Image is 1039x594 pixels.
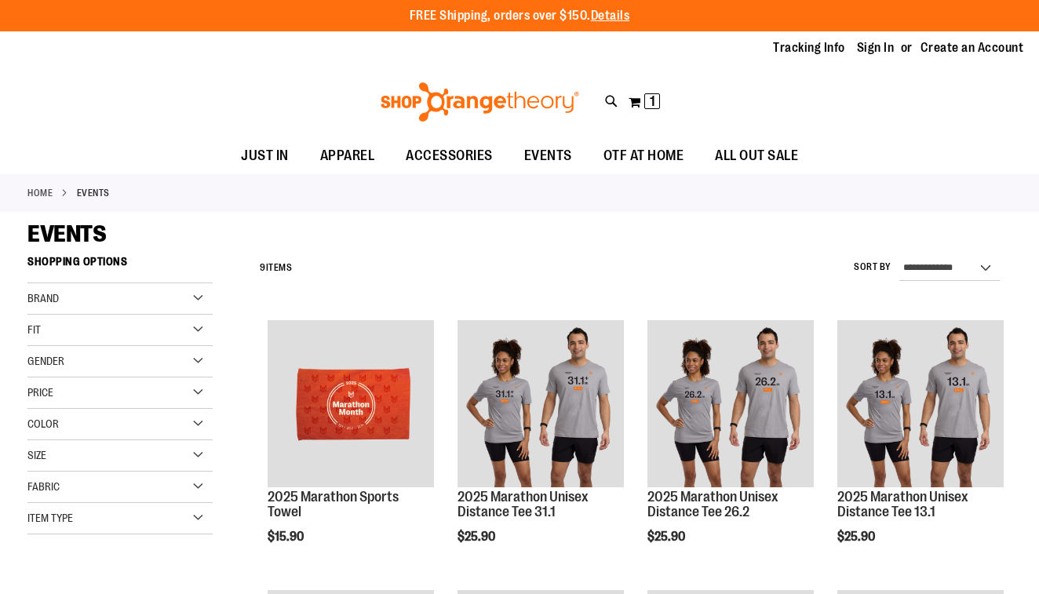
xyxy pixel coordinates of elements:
[458,489,589,520] a: 2025 Marathon Unisex Distance Tee 31.1
[837,320,1004,489] a: 2025 Marathon Unisex Distance Tee 13.1
[837,320,1004,486] img: 2025 Marathon Unisex Distance Tee 13.1
[854,261,891,274] label: Sort By
[591,9,630,23] a: Details
[837,530,877,544] span: $25.90
[715,138,798,173] span: ALL OUT SALE
[27,323,41,336] span: Fit
[857,39,895,56] a: Sign In
[241,138,289,173] span: JUST IN
[27,186,53,200] a: Home
[260,256,292,280] h2: Items
[27,449,46,461] span: Size
[27,292,59,304] span: Brand
[458,320,624,489] a: 2025 Marathon Unisex Distance Tee 31.1
[27,355,64,367] span: Gender
[524,138,572,173] span: EVENTS
[458,530,498,544] span: $25.90
[773,39,845,56] a: Tracking Info
[27,220,106,247] span: EVENTS
[450,312,632,584] div: product
[268,489,399,520] a: 2025 Marathon Sports Towel
[27,480,60,493] span: Fabric
[268,530,306,544] span: $15.90
[603,138,684,173] span: OTF AT HOME
[27,386,53,399] span: Price
[921,39,1024,56] a: Create an Account
[27,248,213,283] strong: Shopping Options
[406,138,493,173] span: ACCESSORIES
[410,7,630,25] p: FREE Shipping, orders over $150.
[320,138,375,173] span: APPAREL
[77,186,110,200] strong: EVENTS
[268,320,434,486] img: 2025 Marathon Sports Towel
[647,530,687,544] span: $25.90
[27,417,59,430] span: Color
[458,320,624,486] img: 2025 Marathon Unisex Distance Tee 31.1
[268,320,434,489] a: 2025 Marathon Sports Towel
[260,312,442,584] div: product
[647,489,778,520] a: 2025 Marathon Unisex Distance Tee 26.2
[27,512,73,524] span: Item Type
[647,320,814,489] a: 2025 Marathon Unisex Distance Tee 26.2
[260,262,266,273] span: 9
[829,312,1012,584] div: product
[650,93,655,109] span: 1
[378,82,581,122] img: Shop Orangetheory
[640,312,822,584] div: product
[647,320,814,486] img: 2025 Marathon Unisex Distance Tee 26.2
[837,489,968,520] a: 2025 Marathon Unisex Distance Tee 13.1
